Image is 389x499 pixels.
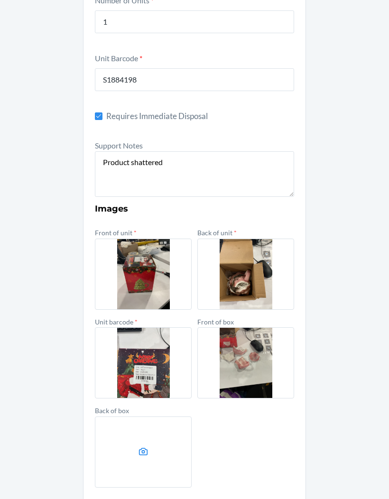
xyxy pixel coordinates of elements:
[95,203,294,215] h3: Images
[95,229,137,237] label: Front of unit
[106,110,294,122] span: Requires Immediate Disposal
[197,229,237,237] label: Back of unit
[95,318,138,326] label: Unit barcode
[95,112,102,120] input: Requires Immediate Disposal
[95,407,129,415] label: Back of box
[95,54,142,63] label: Unit Barcode
[95,141,143,150] label: Support Notes
[197,318,234,326] label: Front of box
